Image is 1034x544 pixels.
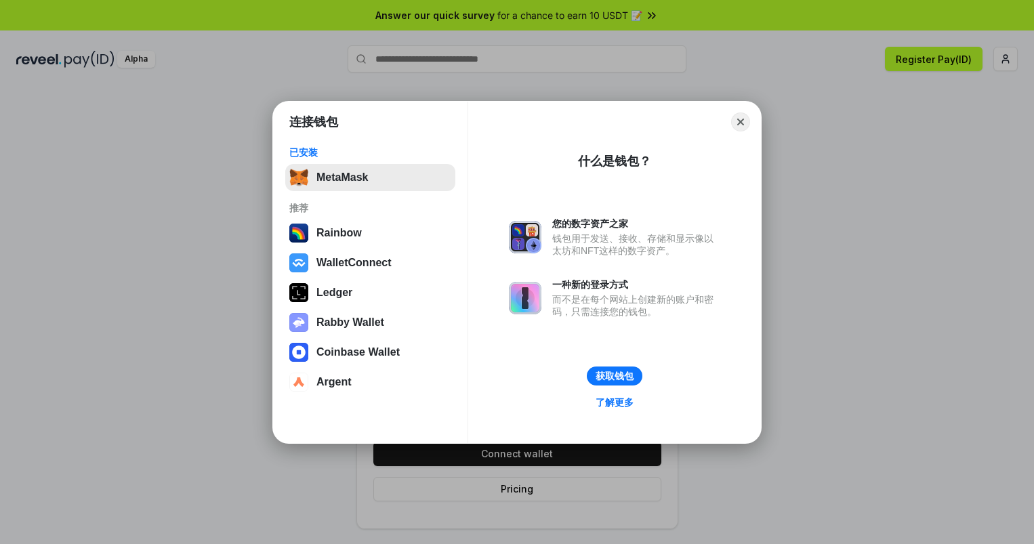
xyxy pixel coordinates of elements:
button: MetaMask [285,164,455,191]
h1: 连接钱包 [289,114,338,130]
button: Close [731,112,750,131]
div: 获取钱包 [596,370,634,382]
img: svg+xml,%3Csvg%20xmlns%3D%22http%3A%2F%2Fwww.w3.org%2F2000%2Fsvg%22%20width%3D%2228%22%20height%3... [289,283,308,302]
div: Coinbase Wallet [316,346,400,358]
img: svg+xml,%3Csvg%20xmlns%3D%22http%3A%2F%2Fwww.w3.org%2F2000%2Fsvg%22%20fill%3D%22none%22%20viewBox... [289,313,308,332]
button: WalletConnect [285,249,455,276]
button: 获取钱包 [587,367,642,385]
img: svg+xml,%3Csvg%20fill%3D%22none%22%20height%3D%2233%22%20viewBox%3D%220%200%2035%2033%22%20width%... [289,168,308,187]
img: svg+xml,%3Csvg%20xmlns%3D%22http%3A%2F%2Fwww.w3.org%2F2000%2Fsvg%22%20fill%3D%22none%22%20viewBox... [509,221,541,253]
button: Coinbase Wallet [285,339,455,366]
div: 您的数字资产之家 [552,217,720,230]
img: svg+xml,%3Csvg%20xmlns%3D%22http%3A%2F%2Fwww.w3.org%2F2000%2Fsvg%22%20fill%3D%22none%22%20viewBox... [509,282,541,314]
img: svg+xml,%3Csvg%20width%3D%2228%22%20height%3D%2228%22%20viewBox%3D%220%200%2028%2028%22%20fill%3D... [289,253,308,272]
div: 推荐 [289,202,451,214]
div: 而不是在每个网站上创建新的账户和密码，只需连接您的钱包。 [552,293,720,318]
div: MetaMask [316,171,368,184]
div: 一种新的登录方式 [552,278,720,291]
div: 了解更多 [596,396,634,409]
div: Argent [316,376,352,388]
img: svg+xml,%3Csvg%20width%3D%2228%22%20height%3D%2228%22%20viewBox%3D%220%200%2028%2028%22%20fill%3D... [289,373,308,392]
button: Ledger [285,279,455,306]
div: 什么是钱包？ [578,153,651,169]
button: Rainbow [285,219,455,247]
div: Rabby Wallet [316,316,384,329]
div: Ledger [316,287,352,299]
button: Rabby Wallet [285,309,455,336]
a: 了解更多 [587,394,642,411]
div: 钱包用于发送、接收、存储和显示像以太坊和NFT这样的数字资产。 [552,232,720,257]
button: Argent [285,369,455,396]
img: svg+xml,%3Csvg%20width%3D%2228%22%20height%3D%2228%22%20viewBox%3D%220%200%2028%2028%22%20fill%3D... [289,343,308,362]
img: svg+xml,%3Csvg%20width%3D%22120%22%20height%3D%22120%22%20viewBox%3D%220%200%20120%20120%22%20fil... [289,224,308,243]
div: 已安装 [289,146,451,159]
div: WalletConnect [316,257,392,269]
div: Rainbow [316,227,362,239]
